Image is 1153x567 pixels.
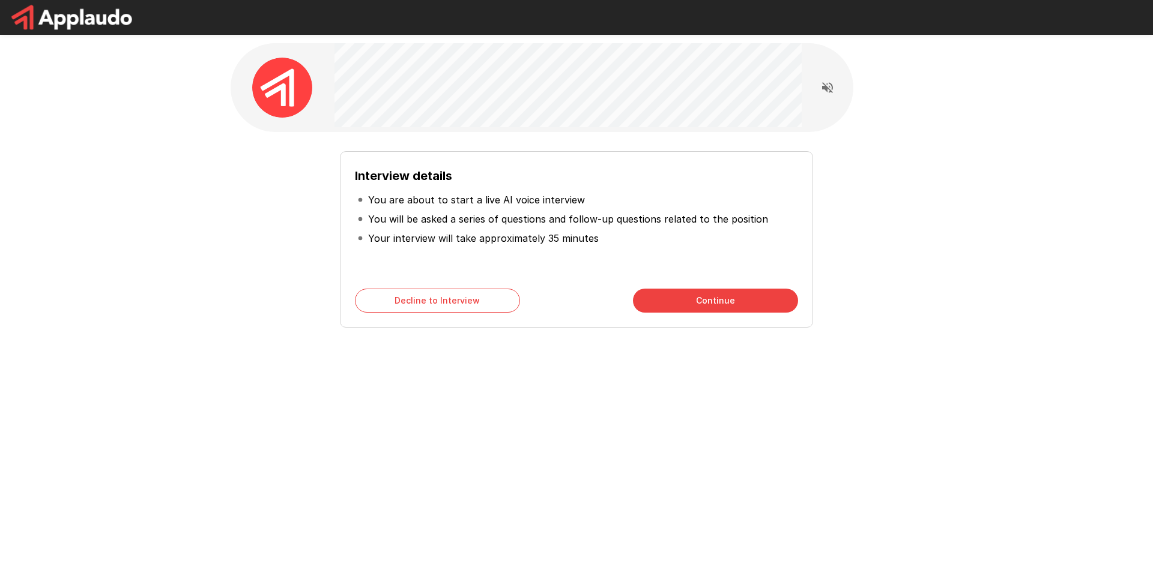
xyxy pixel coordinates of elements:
button: Decline to Interview [355,289,520,313]
img: applaudo_avatar.png [252,58,312,118]
p: You are about to start a live AI voice interview [368,193,585,207]
button: Continue [633,289,798,313]
b: Interview details [355,169,452,183]
p: Your interview will take approximately 35 minutes [368,231,599,245]
button: Read questions aloud [816,76,840,100]
p: You will be asked a series of questions and follow-up questions related to the position [368,212,768,226]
